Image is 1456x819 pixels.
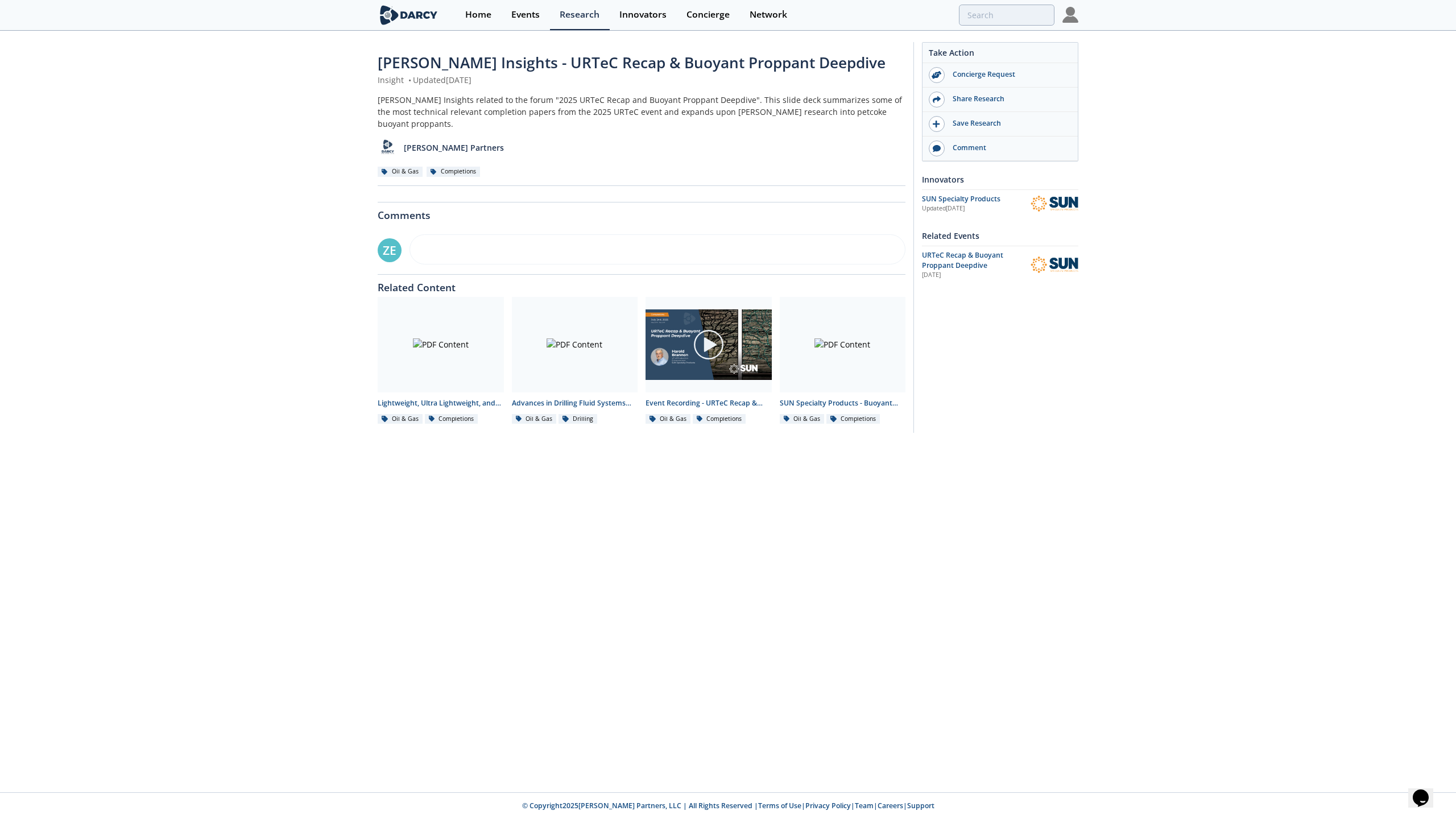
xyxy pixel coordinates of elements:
[750,10,787,19] div: Network
[959,5,1054,26] input: Advanced Search
[780,414,825,424] div: Oil & Gas
[693,414,746,424] div: Completions
[560,10,599,19] div: Research
[922,271,1023,280] div: [DATE]
[642,297,776,425] a: Video Content Event Recording - URTeC Recap & Buoyant Proppant Deepdive Oil & Gas Completions
[619,10,667,19] div: Innovators
[1031,195,1078,213] img: SUN Specialty Products
[511,10,540,19] div: Events
[922,226,1078,246] div: Related Events
[945,143,1072,153] div: Comment
[512,398,638,408] div: Advances in Drilling Fluid Systems and Solids Handling - Technology Landscape
[922,169,1078,189] div: Innovators
[378,238,402,262] div: ZE
[923,47,1078,63] div: Take Action
[855,801,874,810] a: Team
[686,10,730,19] div: Concierge
[1062,7,1078,23] img: Profile
[826,414,880,424] div: Completions
[406,75,413,85] span: •
[307,801,1149,811] p: © Copyright 2025 [PERSON_NAME] Partners, LLC | All Rights Reserved | | | | |
[646,414,690,424] div: Oil & Gas
[646,398,772,408] div: Event Recording - URTeC Recap & Buoyant Proppant Deepdive
[378,202,905,221] div: Comments
[758,801,801,810] a: Terms of Use
[404,142,504,154] p: [PERSON_NAME] Partners
[922,204,1031,213] div: Updated [DATE]
[776,297,910,425] a: PDF Content SUN Specialty Products - Buoyant Thermoplastic Proppants Oil & Gas Completions
[646,309,772,380] img: Video Content
[1031,256,1078,274] img: SUN Specialty Products
[945,69,1072,80] div: Concierge Request
[378,414,423,424] div: Oil & Gas
[878,801,903,810] a: Careers
[693,329,725,361] img: play-chapters-gray.svg
[425,414,478,424] div: Completions
[922,194,1078,214] a: SUN Specialty Products Updated[DATE] SUN Specialty Products
[922,194,1031,204] div: SUN Specialty Products
[559,414,597,424] div: Drilling
[378,52,886,73] span: [PERSON_NAME] Insights - URTeC Recap & Buoyant Proppant Deepdive
[1408,773,1445,808] iframe: chat widget
[922,250,1003,270] span: URTeC Recap & Buoyant Proppant Deepdive
[512,414,557,424] div: Oil & Gas
[378,5,440,25] img: logo-wide.svg
[508,297,642,425] a: PDF Content Advances in Drilling Fluid Systems and Solids Handling - Technology Landscape Oil & G...
[378,275,905,293] div: Related Content
[378,94,905,130] div: [PERSON_NAME] Insights related to the forum "2025 URTeC Recap and Buoyant Proppant Deepdive". Thi...
[805,801,851,810] a: Privacy Policy
[922,250,1078,280] a: URTeC Recap & Buoyant Proppant Deepdive [DATE] SUN Specialty Products
[378,398,504,408] div: Lightweight, Ultra Lightweight, and Buoyant Proppants - Innovator Landscape
[465,10,491,19] div: Home
[945,118,1072,129] div: Save Research
[907,801,934,810] a: Support
[945,94,1072,104] div: Share Research
[780,398,906,408] div: SUN Specialty Products - Buoyant Thermoplastic Proppants
[374,297,508,425] a: PDF Content Lightweight, Ultra Lightweight, and Buoyant Proppants - Innovator Landscape Oil & Gas...
[378,167,423,177] div: Oil & Gas
[378,74,905,86] div: Insight Updated [DATE]
[427,167,480,177] div: Completions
